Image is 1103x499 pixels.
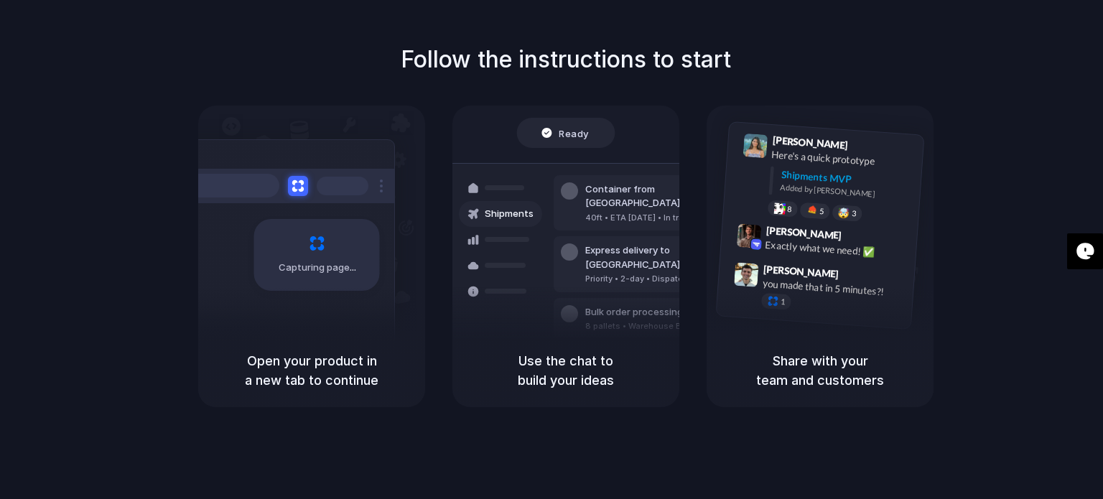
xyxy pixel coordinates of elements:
div: 40ft • ETA [DATE] • In transit [585,212,740,224]
div: 🤯 [838,207,850,218]
div: you made that in 5 minutes?! [762,276,906,300]
div: Shipments MVP [781,167,913,190]
span: [PERSON_NAME] [772,132,848,153]
span: [PERSON_NAME] [765,222,842,243]
span: 9:47 AM [843,268,872,285]
div: Exactly what we need! ✅ [765,237,908,261]
h5: Use the chat to build your ideas [470,351,662,390]
div: Container from [GEOGRAPHIC_DATA] [585,182,740,210]
div: Express delivery to [GEOGRAPHIC_DATA] [585,243,740,271]
div: 8 pallets • Warehouse B • Packed [585,320,719,332]
span: Shipments [485,207,534,221]
div: Added by [PERSON_NAME] [780,182,912,202]
span: Capturing page [279,261,358,275]
span: [PERSON_NAME] [763,261,839,281]
span: 1 [781,298,786,306]
div: Bulk order processing [585,305,719,320]
span: Ready [559,126,590,140]
span: 5 [819,207,824,215]
span: 9:41 AM [852,139,882,156]
h5: Share with your team and customers [724,351,916,390]
div: Here's a quick prototype [771,146,915,171]
span: 9:42 AM [846,229,875,246]
div: Priority • 2-day • Dispatched [585,273,740,285]
span: 3 [852,210,857,218]
h1: Follow the instructions to start [401,42,731,77]
h5: Open your product in a new tab to continue [215,351,408,390]
span: 8 [787,205,792,213]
